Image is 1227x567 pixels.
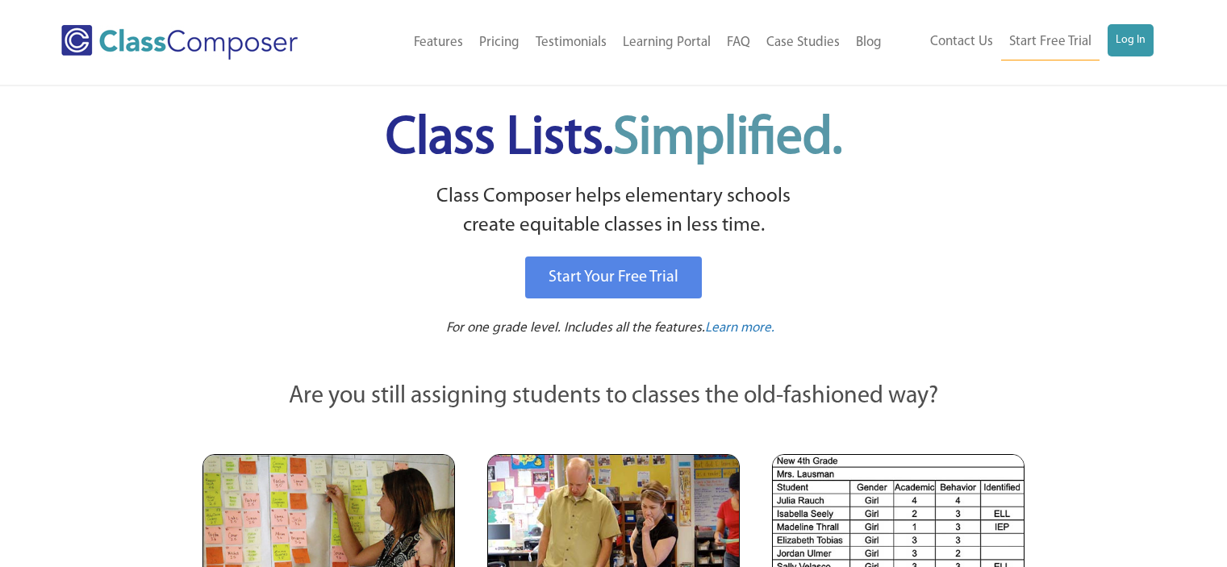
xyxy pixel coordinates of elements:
a: Log In [1108,24,1154,56]
img: Class Composer [61,25,298,60]
nav: Header Menu [890,24,1154,60]
a: Start Your Free Trial [525,256,702,298]
p: Class Composer helps elementary schools create equitable classes in less time. [200,182,1028,241]
span: Simplified. [613,113,842,165]
a: Case Studies [758,25,848,60]
a: Pricing [471,25,528,60]
a: Learn more. [705,319,774,339]
nav: Header Menu [349,25,889,60]
a: Start Free Trial [1001,24,1100,60]
a: Blog [848,25,890,60]
span: Learn more. [705,321,774,335]
span: Class Lists. [386,113,842,165]
a: Testimonials [528,25,615,60]
p: Are you still assigning students to classes the old-fashioned way? [202,379,1025,415]
a: FAQ [719,25,758,60]
a: Features [406,25,471,60]
a: Learning Portal [615,25,719,60]
span: For one grade level. Includes all the features. [446,321,705,335]
a: Contact Us [922,24,1001,60]
span: Start Your Free Trial [549,269,678,286]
